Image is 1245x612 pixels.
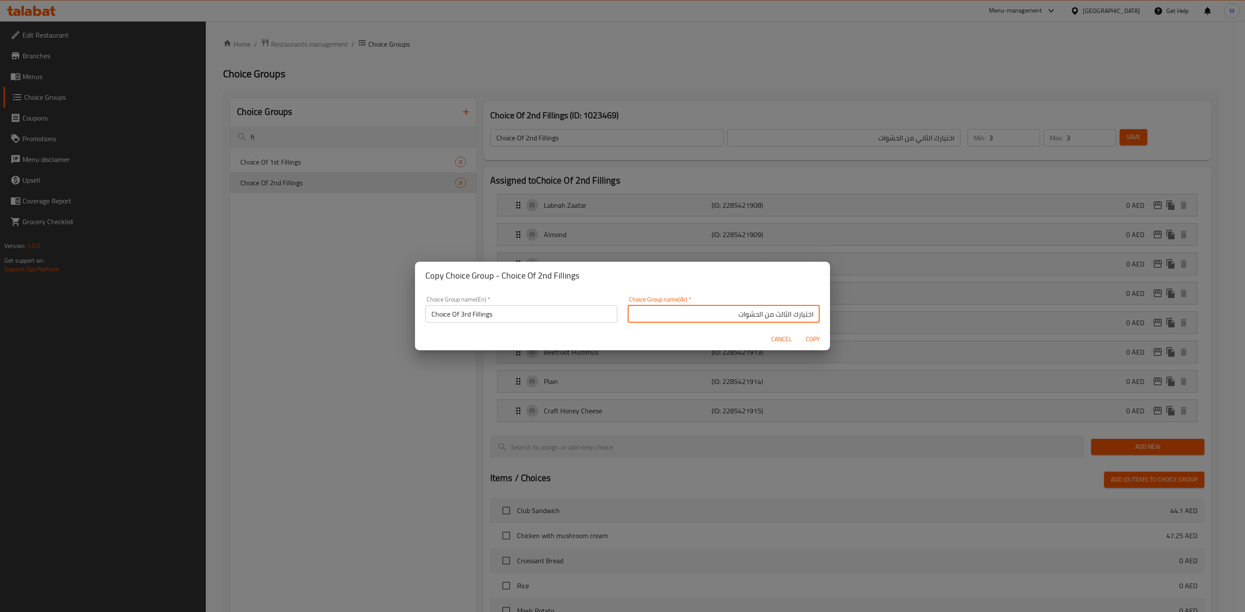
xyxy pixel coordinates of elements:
[771,334,792,345] span: Cancel
[768,331,795,347] button: Cancel
[425,269,820,282] h2: Copy Choice Group - Choice Of 2nd Fillings
[802,334,823,345] span: Copy
[799,331,827,347] button: Copy
[628,305,820,323] input: Please enter Choice Group name(ar)
[425,305,617,323] input: Please enter Choice Group name(en)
